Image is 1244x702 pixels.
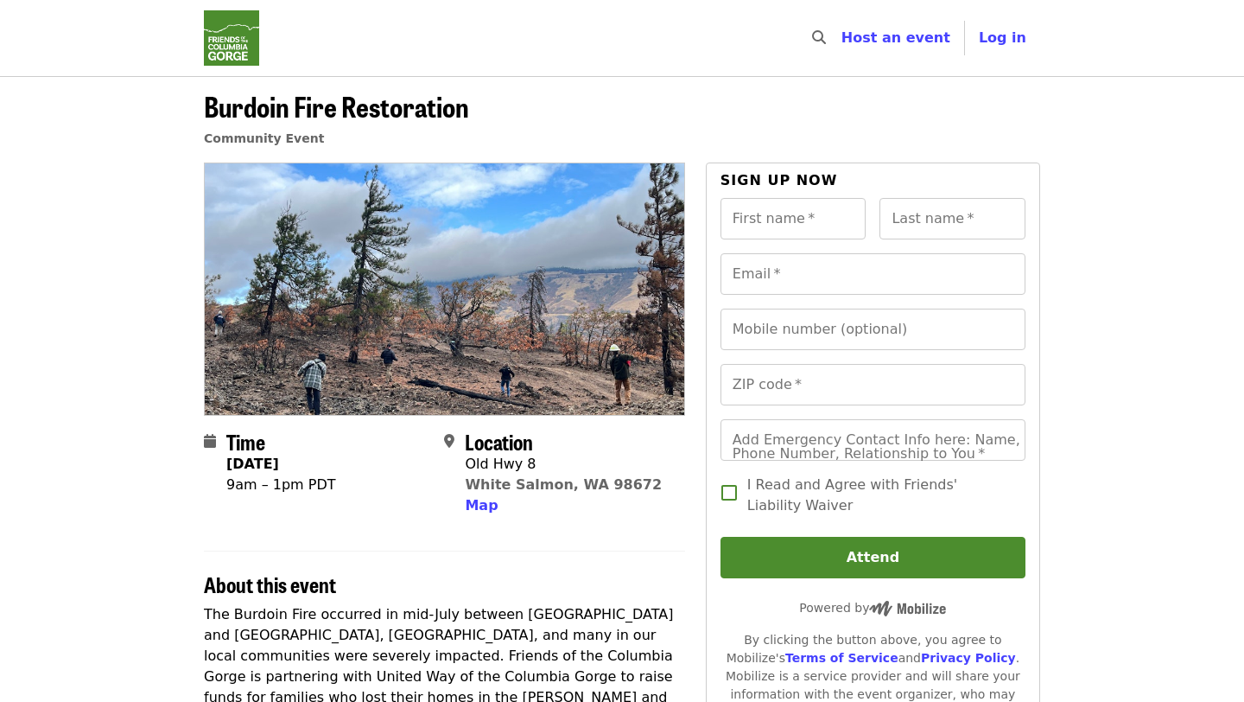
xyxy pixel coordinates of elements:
[921,651,1016,665] a: Privacy Policy
[444,433,454,450] i: map-marker-alt icon
[226,456,279,472] strong: [DATE]
[465,426,533,456] span: Location
[465,495,498,516] button: Map
[204,86,469,126] span: Burdoin Fire Restoration
[720,419,1025,461] input: Add Emergency Contact Info here: Name, Phone Number, Relationship to You
[720,537,1025,578] button: Attend
[785,651,898,665] a: Terms of Service
[226,475,336,495] div: 9am – 1pm PDT
[205,163,684,414] img: Burdoin Fire Restoration organized by Friends Of The Columbia Gorge
[720,198,866,239] input: First name
[204,569,336,599] span: About this event
[869,601,946,616] img: Powered by Mobilize
[799,601,946,615] span: Powered by
[979,29,1026,46] span: Log in
[465,497,498,514] span: Map
[720,172,838,188] span: Sign up now
[841,29,950,46] a: Host an event
[879,198,1025,239] input: Last name
[226,426,265,456] span: Time
[720,309,1025,350] input: Mobile number (optional)
[720,364,1025,405] input: ZIP code
[836,17,850,59] input: Search
[720,253,1025,295] input: Email
[204,433,216,450] i: calendar icon
[204,131,324,145] a: Community Event
[965,21,1040,55] button: Log in
[465,476,662,493] a: White Salmon, WA 98672
[812,29,826,46] i: search icon
[465,454,662,475] div: Old Hwy 8
[747,475,1012,516] span: I Read and Agree with Friends' Liability Waiver
[204,10,259,66] img: Friends Of The Columbia Gorge - Home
